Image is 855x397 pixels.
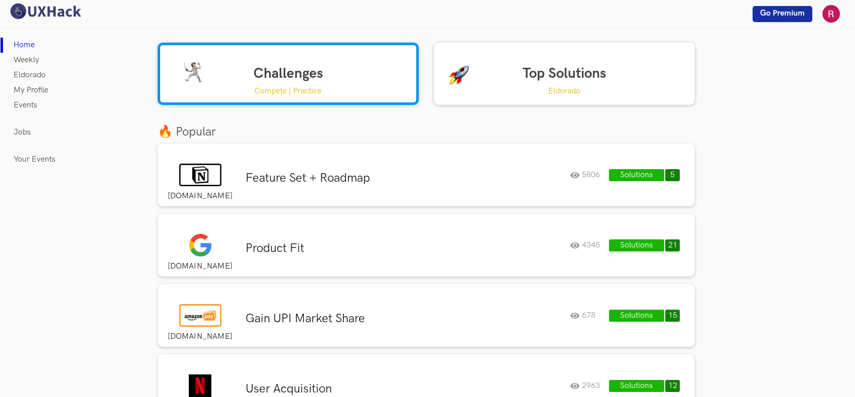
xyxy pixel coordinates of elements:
[14,53,39,68] a: Weekly
[163,191,238,201] label: [DOMAIN_NAME]
[14,125,31,140] a: Jobs
[449,65,469,85] img: rocket
[760,9,805,18] span: Go Premium
[246,311,563,326] h3: Gain UPI Market Share
[570,380,607,392] div: 2963
[158,284,695,354] a: [DOMAIN_NAME]Gain UPI Market Share678Solutions15
[255,85,321,97] p: Compete | Practice
[189,234,211,256] img: Google_logo_0208241137
[570,169,607,181] div: 5806
[14,83,48,98] a: My Profile
[14,68,46,83] a: Eldorado
[665,310,680,322] button: 15
[434,43,695,105] a: Top Solutions
[753,6,812,22] a: Go Premium
[609,380,664,392] button: Solutions
[665,169,680,181] button: 5
[665,239,680,251] button: 21
[8,3,83,20] img: UXHack logo
[822,5,840,23] img: Your profile pic
[246,381,563,396] h3: User Acquisition
[246,241,563,256] h3: Product Fit
[179,304,221,327] img: Amazon_Pay_logo_0709211000
[163,332,238,342] label: [DOMAIN_NAME]
[609,169,664,181] button: Solutions
[665,380,680,392] button: 12
[548,85,580,97] p: Eldorado
[14,98,37,113] a: Events
[179,164,221,186] img: Notion_logo_0709210959
[189,374,211,397] img: Netflix_logo_1705241030
[158,43,419,105] a: Challenges
[14,38,35,53] a: Home
[570,310,607,322] div: 678
[158,144,695,214] a: [DOMAIN_NAME]Feature Set + Roadmap5806Solutions5
[570,239,607,251] div: 4345
[183,62,203,82] img: sword
[14,152,55,167] a: Your Events
[150,123,702,141] div: 🔥 Popular
[609,239,664,251] button: Solutions
[163,261,238,272] label: [DOMAIN_NAME]
[246,171,563,186] h3: Feature Set + Roadmap
[609,310,664,322] button: Solutions
[158,214,695,284] a: [DOMAIN_NAME]Product Fit4345Solutions21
